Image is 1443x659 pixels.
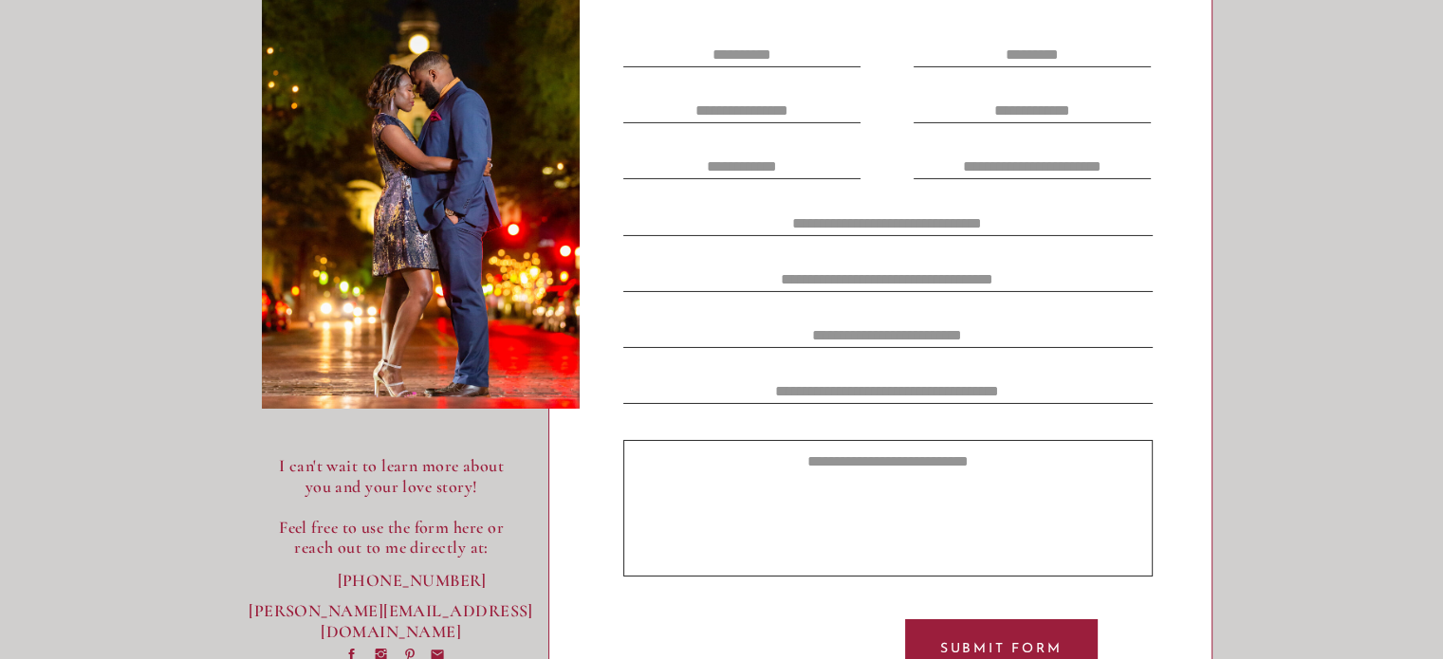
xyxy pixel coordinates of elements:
a: Submit Form [915,639,1088,657]
p: I can't wait to learn more about you and your love story! Feel free to use the form here or reach... [265,456,519,559]
a: [PHONE_NUMBER] [338,571,445,591]
a: [PERSON_NAME][EMAIL_ADDRESS][DOMAIN_NAME] [249,601,534,621]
